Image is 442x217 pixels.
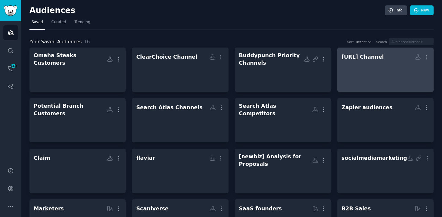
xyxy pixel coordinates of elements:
div: socialmediamarketing [342,154,407,162]
div: SaaS founders [239,205,282,212]
span: 16 [84,39,90,45]
span: Trending [75,20,90,25]
div: Search [376,40,387,44]
button: Recent [356,40,372,44]
span: Recent [356,40,367,44]
div: Zapier audiences [342,104,392,111]
span: Saved [32,20,43,25]
div: Search Atlas Competitors [239,102,312,117]
span: Your Saved Audiences [29,38,82,46]
div: [URL] Channel [342,53,384,61]
img: GummySearch logo [4,5,17,16]
div: Scaniverse [136,205,168,212]
a: Curated [49,17,68,30]
a: Search Atlas Competitors [235,98,331,142]
a: ClearChoice Channel [132,48,228,92]
a: Buddypunch Priority Channels [235,48,331,92]
div: Buddypunch Priority Channels [239,52,304,67]
input: Audience/Subreddit [389,38,434,45]
div: Omaha Steaks Customers [34,52,107,67]
span: Curated [51,20,66,25]
div: Claim [34,154,50,162]
div: Potential Branch Customers [34,102,107,117]
div: flaviar [136,154,155,162]
a: socialmediamarketing [337,149,434,193]
a: [URL] Channel [337,48,434,92]
a: [newbiz] Analysis for Proposals [235,149,331,193]
a: Potential Branch Customers [29,98,126,142]
a: New [410,5,434,16]
div: ClearChoice Channel [136,53,197,61]
a: Search Atlas Channels [132,98,228,142]
div: Sort [347,40,354,44]
h2: Audiences [29,6,385,15]
a: Omaha Steaks Customers [29,48,126,92]
a: Info [385,5,407,16]
a: Saved [29,17,45,30]
div: Search Atlas Channels [136,104,202,111]
a: flaviar [132,149,228,193]
a: 1415 [3,61,18,76]
div: B2B Sales [342,205,371,212]
a: Claim [29,149,126,193]
div: Marketers [34,205,64,212]
a: Zapier audiences [337,98,434,142]
span: 1415 [11,64,16,68]
div: [newbiz] Analysis for Proposals [239,153,312,168]
a: Trending [72,17,92,30]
